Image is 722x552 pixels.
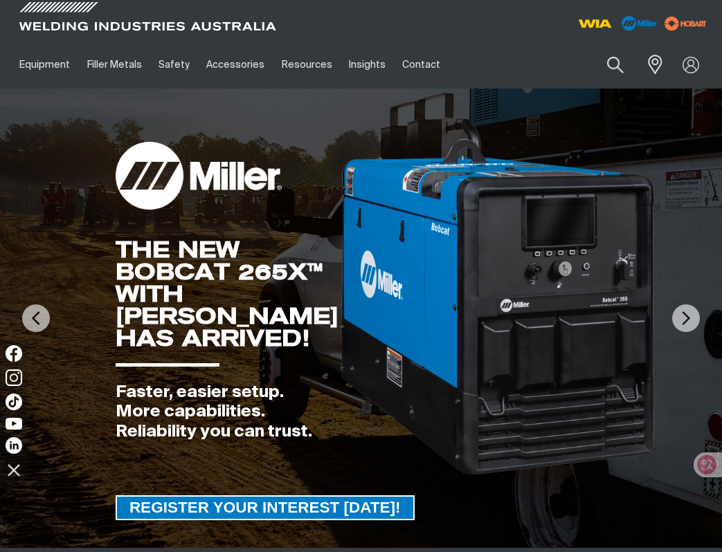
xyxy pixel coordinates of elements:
a: Equipment [11,41,78,89]
div: Faster, easier setup. More capabilities. Reliability you can trust. [116,383,339,442]
img: Facebook [6,345,22,362]
img: hide socials [2,458,26,481]
img: NextArrow [672,304,700,332]
a: Safety [150,41,198,89]
nav: Main [11,41,536,89]
a: REGISTER YOUR INTEREST TODAY! [116,495,415,520]
img: TikTok [6,394,22,410]
a: Accessories [198,41,273,89]
a: Contact [394,41,449,89]
img: PrevArrow [22,304,50,332]
input: Product name or item number... [575,48,639,81]
img: LinkedIn [6,437,22,454]
img: miller [660,13,711,34]
a: Filler Metals [78,41,150,89]
button: Search products [592,48,639,81]
span: REGISTER YOUR INTEREST [DATE]! [117,495,413,520]
img: YouTube [6,418,22,430]
div: THE NEW BOBCAT 265X™ WITH [PERSON_NAME] HAS ARRIVED! [116,239,339,349]
a: Insights [341,41,394,89]
img: Instagram [6,369,22,386]
a: Resources [273,41,341,89]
